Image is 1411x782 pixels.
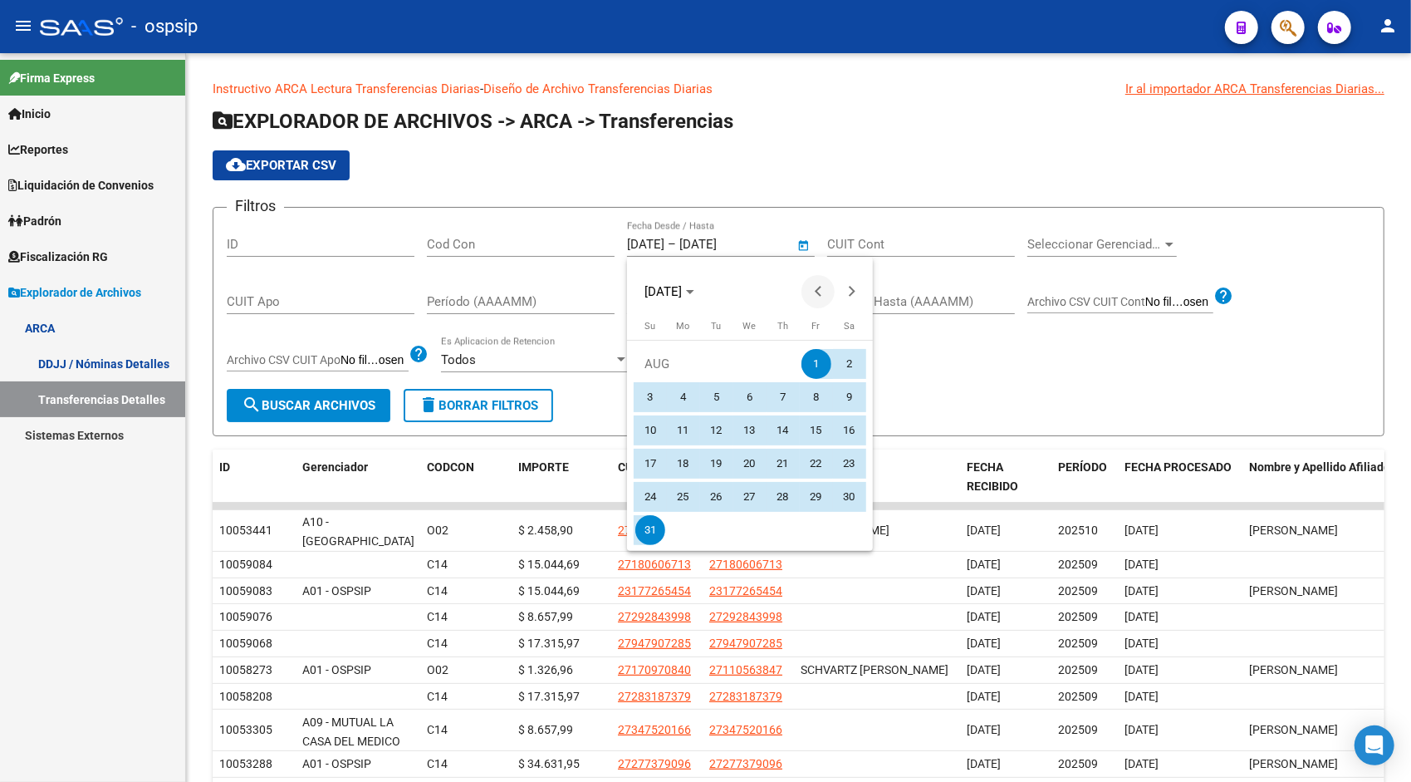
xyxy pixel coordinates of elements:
button: August 12, 2025 [700,414,733,447]
button: August 4, 2025 [667,381,700,414]
button: August 15, 2025 [800,414,833,447]
button: August 7, 2025 [767,381,800,414]
button: August 19, 2025 [700,447,733,480]
span: 17 [635,449,665,479]
span: 24 [635,482,665,512]
button: August 11, 2025 [667,414,700,447]
span: 8 [801,382,831,412]
button: August 29, 2025 [800,480,833,514]
button: August 28, 2025 [767,480,800,514]
span: 4 [669,382,698,412]
button: August 30, 2025 [833,480,866,514]
td: AUG [634,347,800,381]
button: August 22, 2025 [800,447,833,480]
span: 5 [702,382,732,412]
span: Fr [812,321,821,332]
button: August 14, 2025 [767,414,800,447]
span: 10 [635,416,665,445]
span: [DATE] [644,284,682,299]
span: 9 [835,382,865,412]
button: August 20, 2025 [733,447,767,480]
button: August 16, 2025 [833,414,866,447]
button: August 18, 2025 [667,447,700,480]
span: 6 [735,382,765,412]
button: August 23, 2025 [833,447,866,480]
button: August 9, 2025 [833,381,866,414]
button: Choose month and year [638,277,701,307]
span: 20 [735,449,765,479]
button: August 26, 2025 [700,480,733,514]
span: 27 [735,482,765,512]
button: August 24, 2025 [634,480,667,514]
span: 2 [835,349,865,379]
button: August 3, 2025 [634,381,667,414]
span: 11 [669,416,698,445]
span: 30 [835,482,865,512]
button: August 17, 2025 [634,447,667,480]
span: 19 [702,449,732,479]
span: 29 [801,482,831,512]
div: Open Intercom Messenger [1355,725,1394,765]
button: August 2, 2025 [833,347,866,381]
button: August 8, 2025 [800,381,833,414]
span: 31 [635,515,665,545]
span: Sa [844,321,855,332]
span: 1 [801,349,831,379]
button: August 5, 2025 [700,381,733,414]
span: 28 [768,482,798,512]
span: 14 [768,416,798,445]
span: 12 [702,416,732,445]
button: August 25, 2025 [667,480,700,514]
span: Mo [677,321,690,332]
button: August 13, 2025 [733,414,767,447]
span: 21 [768,449,798,479]
span: 23 [835,449,865,479]
span: 22 [801,449,831,479]
span: 13 [735,416,765,445]
button: Previous month [801,275,835,308]
button: August 21, 2025 [767,447,800,480]
span: 3 [635,382,665,412]
span: 7 [768,382,798,412]
button: August 1, 2025 [800,347,833,381]
button: Next month [835,275,868,308]
span: 16 [835,416,865,445]
button: August 31, 2025 [634,514,667,547]
button: August 10, 2025 [634,414,667,447]
span: 26 [702,482,732,512]
button: August 6, 2025 [733,381,767,414]
span: We [743,321,757,332]
span: Tu [712,321,722,332]
span: Th [777,321,788,332]
span: 15 [801,416,831,445]
span: 25 [669,482,698,512]
button: August 27, 2025 [733,480,767,514]
span: Su [644,321,655,332]
span: 18 [669,449,698,479]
